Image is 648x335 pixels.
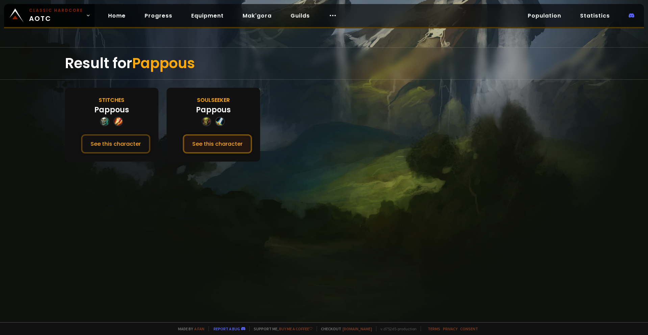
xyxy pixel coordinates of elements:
a: [DOMAIN_NAME] [343,326,372,331]
a: Privacy [443,326,457,331]
span: v. d752d5 - production [376,326,417,331]
a: Report a bug [214,326,240,331]
a: a fan [194,326,204,331]
a: Classic HardcoreAOTC [4,4,95,27]
div: Stitches [99,96,124,104]
a: Mak'gora [237,9,277,23]
a: Terms [428,326,440,331]
a: Guilds [285,9,315,23]
span: AOTC [29,7,83,24]
a: Statistics [575,9,615,23]
a: Population [522,9,567,23]
button: See this character [81,134,150,153]
a: Buy me a coffee [279,326,313,331]
button: See this character [183,134,252,153]
div: Result for [65,48,583,79]
span: Support me, [249,326,313,331]
a: Consent [460,326,478,331]
a: Home [103,9,131,23]
span: Checkout [317,326,372,331]
div: Soulseeker [197,96,230,104]
small: Classic Hardcore [29,7,83,13]
div: Pappous [94,104,129,115]
a: Equipment [186,9,229,23]
span: Pappous [132,53,195,73]
a: Progress [139,9,178,23]
span: Made by [174,326,204,331]
div: Pappous [196,104,231,115]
